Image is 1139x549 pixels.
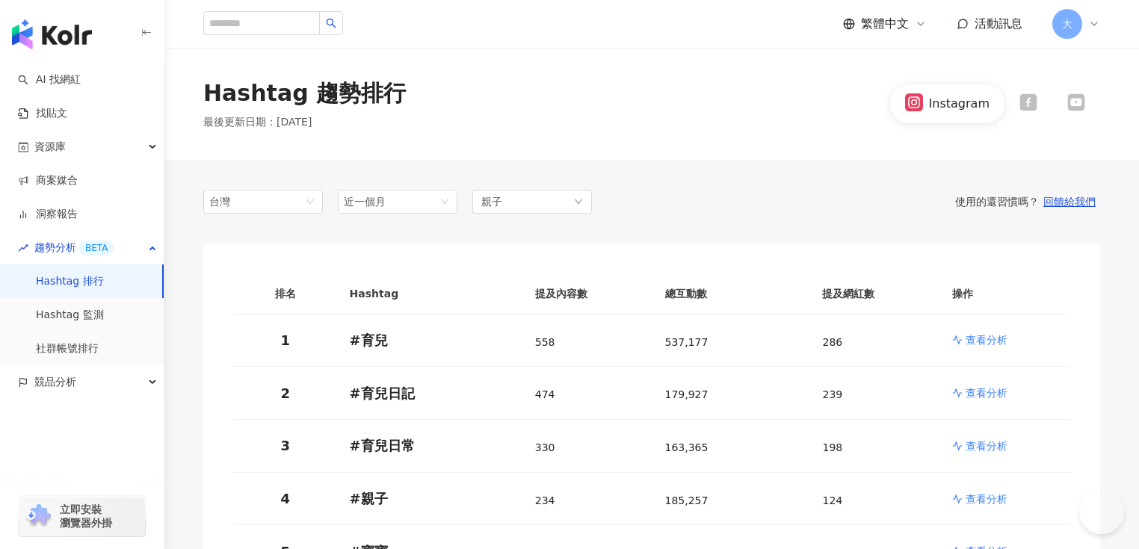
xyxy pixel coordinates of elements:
div: BETA [79,241,114,255]
span: 185,257 [665,494,709,506]
a: 社群帳號排行 [36,341,99,356]
a: 查看分析 [952,332,1058,347]
span: 近一個月 [344,196,386,208]
p: # 育兒日記 [350,384,511,403]
p: 最後更新日期 ： [DATE] [203,115,406,130]
span: 239 [823,388,843,400]
a: 洞察報告 [18,207,78,222]
span: 立即安裝 瀏覽器外掛 [60,503,112,530]
a: Hashtag 監測 [36,308,104,323]
a: Hashtag 排行 [36,274,104,289]
span: 198 [823,441,843,453]
span: 537,177 [665,336,709,348]
span: 親子 [481,193,502,210]
a: searchAI 找網紅 [18,72,81,87]
th: 總互動數 [653,273,811,314]
a: 查看分析 [952,385,1058,400]
a: 查看分析 [952,491,1058,506]
p: 查看分析 [966,385,1007,400]
span: 330 [535,441,555,453]
span: 286 [823,336,843,348]
span: 競品分析 [34,365,76,399]
span: 179,927 [665,388,709,400]
button: 回饋給我們 [1039,195,1100,208]
a: 找貼文 [18,106,67,121]
span: 繁體中文 [861,16,909,32]
p: 1 [245,331,326,350]
p: 3 [245,436,326,455]
th: 排名 [233,273,338,314]
p: 查看分析 [966,491,1007,506]
th: Hashtag [338,273,523,314]
span: 558 [535,336,555,348]
p: # 育兒日常 [350,436,511,455]
p: # 親子 [350,489,511,508]
th: 提及網紅數 [810,273,940,314]
span: 124 [823,494,843,506]
span: 234 [535,494,555,506]
p: 2 [245,384,326,403]
span: 163,365 [665,441,709,453]
img: chrome extension [24,504,53,528]
a: chrome extension立即安裝 瀏覽器外掛 [19,496,145,536]
p: 查看分析 [966,332,1007,347]
span: 資源庫 [34,130,66,164]
span: rise [18,243,28,253]
span: 大 [1062,16,1072,32]
span: 趨勢分析 [34,231,114,264]
span: down [574,197,583,206]
span: search [326,18,336,28]
div: 台灣 [209,190,258,213]
div: Instagram [929,96,990,112]
span: 474 [535,388,555,400]
span: 活動訊息 [975,16,1022,31]
p: 查看分析 [966,438,1007,453]
p: # 育兒 [350,331,511,350]
div: Hashtag 趨勢排行 [203,78,406,109]
a: 商案媒合 [18,173,78,188]
th: 提及內容數 [523,273,653,314]
a: 查看分析 [952,438,1058,453]
img: logo [12,19,92,49]
iframe: Help Scout Beacon - Open [1079,489,1124,534]
p: 4 [245,489,326,508]
th: 操作 [940,273,1070,314]
div: 使用的還習慣嗎？ [592,195,1100,208]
